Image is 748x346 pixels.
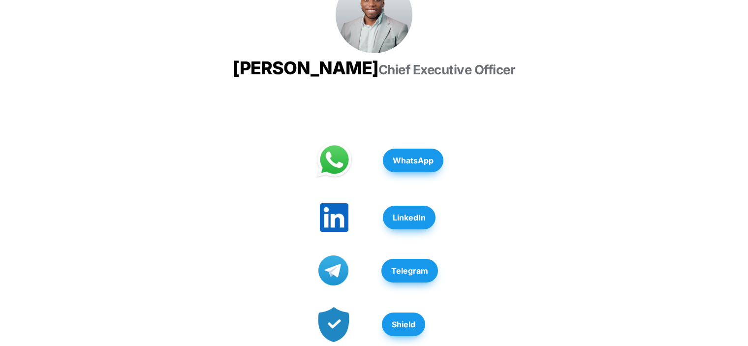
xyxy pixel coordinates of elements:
a: LinkedIn [383,201,436,234]
a: WhatsApp [383,144,443,177]
button: LinkedIn [383,206,436,229]
strong: Shield [392,319,415,329]
strong: Telegram [391,266,428,276]
button: Telegram [381,259,438,283]
strong: LinkedIn [393,213,426,222]
button: WhatsApp [383,149,443,172]
a: Telegram [381,254,438,287]
button: Shield [382,313,425,336]
a: Shield [382,308,425,341]
strong: WhatsApp [393,156,434,165]
span: Chief Executive Officer [378,62,516,77]
span: [PERSON_NAME] [233,57,378,79]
